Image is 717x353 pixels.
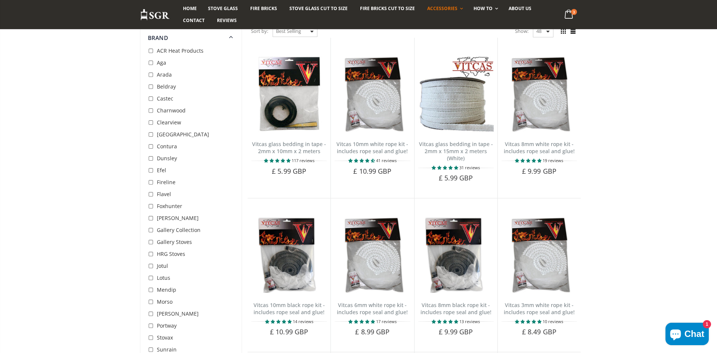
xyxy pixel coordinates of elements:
[522,327,556,336] span: £ 8.49 GBP
[439,173,473,182] span: £ 5.99 GBP
[177,15,210,27] a: Contact
[140,9,170,21] img: Stove Glass Replacement
[265,319,293,324] span: 5.00 stars
[354,3,420,15] a: Fire Bricks Cut To Size
[422,3,467,15] a: Accessories
[157,131,209,138] span: [GEOGRAPHIC_DATA]
[292,158,314,163] span: 117 reviews
[419,140,493,162] a: Vitcas glass bedding in tape - 2mm x 15mm x 2 meters (White)
[509,5,531,12] span: About us
[264,158,292,163] span: 4.85 stars
[418,56,494,132] img: Vitcas stove glass bedding in tape
[459,319,480,324] span: 13 reviews
[157,155,177,162] span: Dunsley
[157,214,199,222] span: [PERSON_NAME]
[569,27,577,35] span: List view
[348,319,376,324] span: 4.94 stars
[353,167,391,176] span: £ 10.99 GBP
[250,5,277,12] span: Fire Bricks
[157,286,176,293] span: Mendip
[157,71,172,78] span: Arada
[254,301,325,316] a: Vitcas 10mm black rope kit - includes rope seal and glue!
[217,17,237,24] span: Reviews
[157,191,171,198] span: Flavel
[157,119,181,126] span: Clearview
[177,3,202,15] a: Home
[157,298,173,305] span: Morso
[522,167,556,176] span: £ 9.99 GBP
[562,7,577,22] a: 3
[208,5,238,12] span: Stove Glass
[157,322,177,329] span: Portway
[157,47,204,54] span: ACR Heat Products
[284,3,353,15] a: Stove Glass Cut To Size
[251,56,327,132] img: Vitcas stove glass bedding in tape
[515,25,528,37] span: Show:
[157,334,173,341] span: Stovax
[427,5,457,12] span: Accessories
[270,327,308,336] span: £ 10.99 GBP
[355,327,389,336] span: £ 8.99 GBP
[335,217,410,292] img: Vitcas white rope, glue and gloves kit 6mm
[157,250,185,257] span: HRG Stoves
[157,202,182,210] span: Foxhunter
[245,3,283,15] a: Fire Bricks
[474,5,493,12] span: How To
[376,319,397,324] span: 17 reviews
[420,301,491,316] a: Vitcas 8mm black rope kit - includes rope seal and glue!
[432,319,459,324] span: 4.77 stars
[157,83,176,90] span: Beldray
[293,319,313,324] span: 14 reviews
[337,301,408,316] a: Vitcas 6mm white rope kit - includes rope seal and glue!
[289,5,347,12] span: Stove Glass Cut To Size
[157,95,173,102] span: Castec
[559,27,567,35] span: Grid view
[148,34,168,41] span: Brand
[418,217,494,292] img: Vitcas black rope, glue and gloves kit 8mm
[157,179,176,186] span: Fireline
[543,158,563,163] span: 19 reviews
[183,17,205,24] span: Contact
[157,262,168,269] span: Jotul
[157,167,166,174] span: Efel
[251,25,268,38] span: Sort by:
[157,143,177,150] span: Contura
[202,3,243,15] a: Stove Glass
[157,107,186,114] span: Charnwood
[503,3,537,15] a: About us
[571,9,577,15] span: 3
[252,140,326,155] a: Vitcas glass bedding in tape - 2mm x 10mm x 2 meters
[157,274,170,281] span: Lotus
[157,226,201,233] span: Gallery Collection
[543,319,563,324] span: 10 reviews
[663,323,711,347] inbox-online-store-chat: Shopify online store chat
[515,158,543,163] span: 4.89 stars
[348,158,376,163] span: 4.66 stars
[360,5,415,12] span: Fire Bricks Cut To Size
[376,158,397,163] span: 41 reviews
[439,327,473,336] span: £ 9.99 GBP
[515,319,543,324] span: 5.00 stars
[157,310,199,317] span: [PERSON_NAME]
[251,217,327,292] img: Vitcas black rope, glue and gloves kit 10mm
[459,165,480,170] span: 31 reviews
[211,15,242,27] a: Reviews
[157,59,166,66] span: Aga
[157,346,177,353] span: Sunrain
[504,140,575,155] a: Vitcas 8mm white rope kit - includes rope seal and glue!
[157,238,192,245] span: Gallery Stoves
[504,301,575,316] a: Vitcas 3mm white rope kit - includes rope seal and glue!
[468,3,502,15] a: How To
[432,165,459,170] span: 4.90 stars
[336,140,408,155] a: Vitcas 10mm white rope kit - includes rope seal and glue!
[183,5,197,12] span: Home
[502,56,577,132] img: Vitcas white rope, glue and gloves kit 8mm
[502,217,577,292] img: Vitcas white rope, glue and gloves kit 3mm
[272,167,306,176] span: £ 5.99 GBP
[335,56,410,132] img: Vitcas white rope, glue and gloves kit 10mm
